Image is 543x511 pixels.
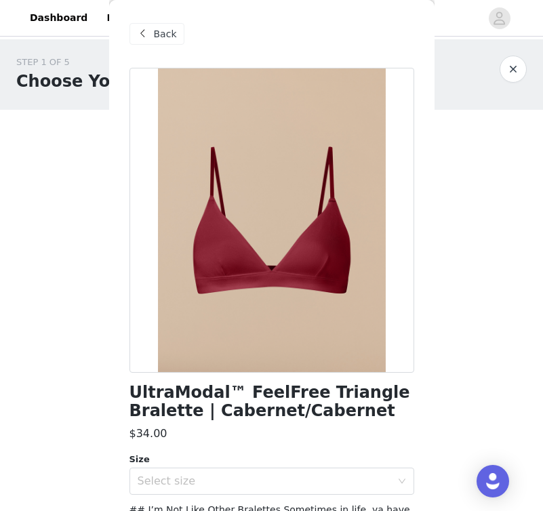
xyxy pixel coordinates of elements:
[493,7,506,29] div: avatar
[154,27,177,41] span: Back
[129,384,414,420] h1: UltraModal™ FeelFree Triangle Bralette | Cabernet/Cabernet
[16,69,207,94] h1: Choose Your Product
[129,426,167,442] h3: $34.00
[477,465,509,497] div: Open Intercom Messenger
[16,56,207,69] div: STEP 1 OF 5
[22,3,96,33] a: Dashboard
[129,453,414,466] div: Size
[138,474,391,488] div: Select size
[98,3,165,33] a: Networks
[398,477,406,487] i: icon: down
